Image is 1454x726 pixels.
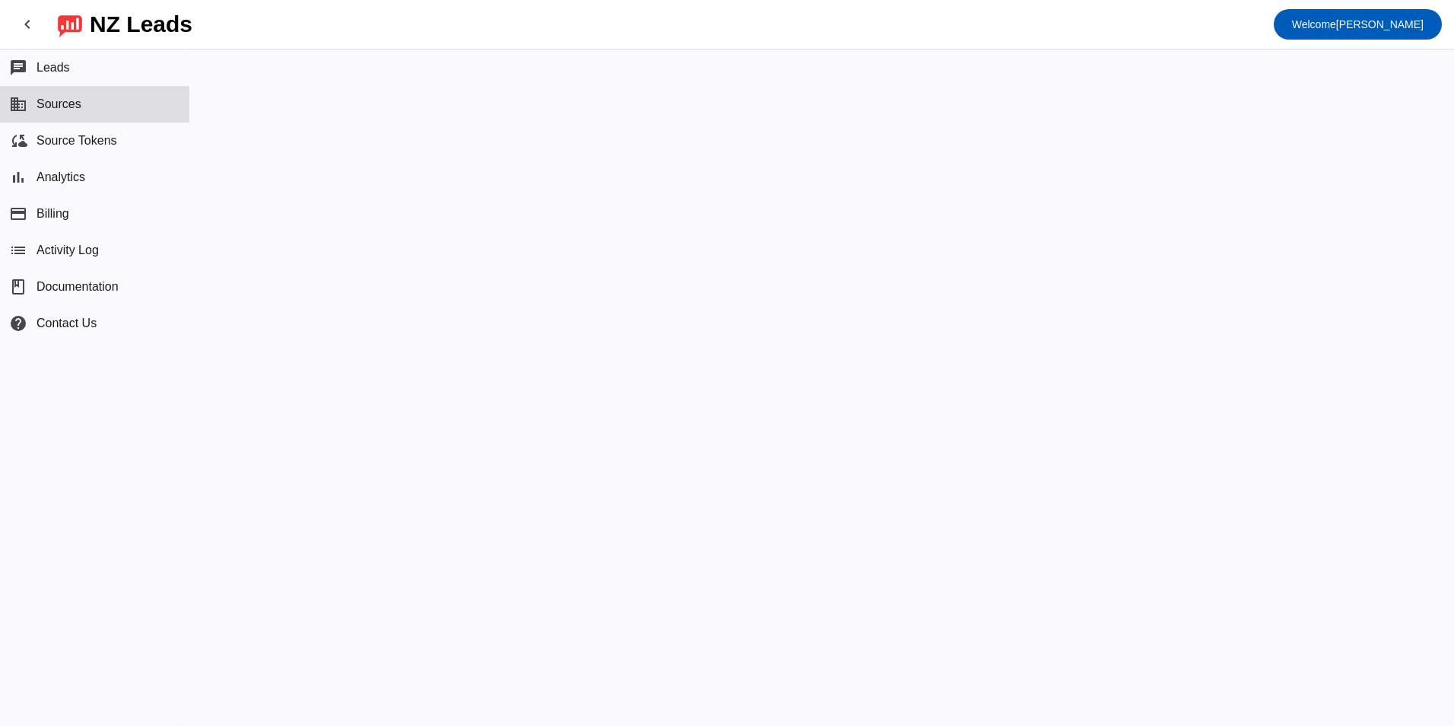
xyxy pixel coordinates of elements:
[18,15,37,33] mat-icon: chevron_left
[9,241,27,260] mat-icon: list
[37,170,85,184] span: Analytics
[1292,18,1336,30] span: Welcome
[37,317,97,330] span: Contact Us
[9,168,27,186] mat-icon: bar_chart
[9,314,27,333] mat-icon: help
[37,244,99,257] span: Activity Log
[9,95,27,113] mat-icon: business
[1274,9,1442,40] button: Welcome[PERSON_NAME]
[9,278,27,296] span: book
[1292,14,1424,35] span: [PERSON_NAME]
[9,132,27,150] mat-icon: cloud_sync
[37,97,81,111] span: Sources
[37,134,117,148] span: Source Tokens
[9,205,27,223] mat-icon: payment
[37,280,119,294] span: Documentation
[37,207,69,221] span: Billing
[9,59,27,77] mat-icon: chat
[58,11,82,37] img: logo
[37,61,70,75] span: Leads
[90,14,192,35] div: NZ Leads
